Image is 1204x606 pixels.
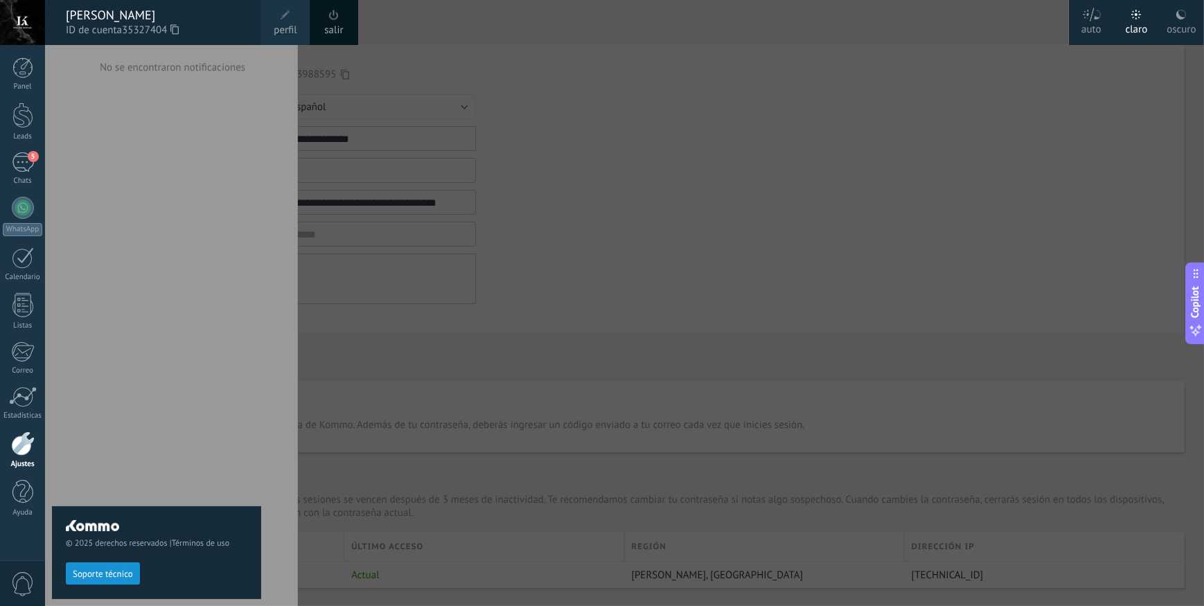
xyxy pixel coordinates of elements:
[274,23,296,38] span: perfil
[3,460,43,469] div: Ajustes
[172,538,229,549] a: Términos de uso
[66,538,247,549] span: © 2025 derechos reservados |
[3,177,43,186] div: Chats
[3,82,43,91] div: Panel
[122,23,179,38] span: 35327404
[1189,286,1203,318] span: Copilot
[66,8,247,23] div: [PERSON_NAME]
[3,223,42,236] div: WhatsApp
[1126,9,1148,45] div: claro
[73,569,133,579] span: Soporte técnico
[3,132,43,141] div: Leads
[3,273,43,282] div: Calendario
[3,321,43,330] div: Listas
[66,562,140,585] button: Soporte técnico
[3,411,43,420] div: Estadísticas
[66,23,247,38] span: ID de cuenta
[3,508,43,517] div: Ayuda
[28,151,39,162] span: 5
[3,366,43,375] div: Correo
[1167,9,1196,45] div: oscuro
[66,568,140,578] a: Soporte técnico
[324,23,343,38] a: salir
[1081,9,1101,45] div: auto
